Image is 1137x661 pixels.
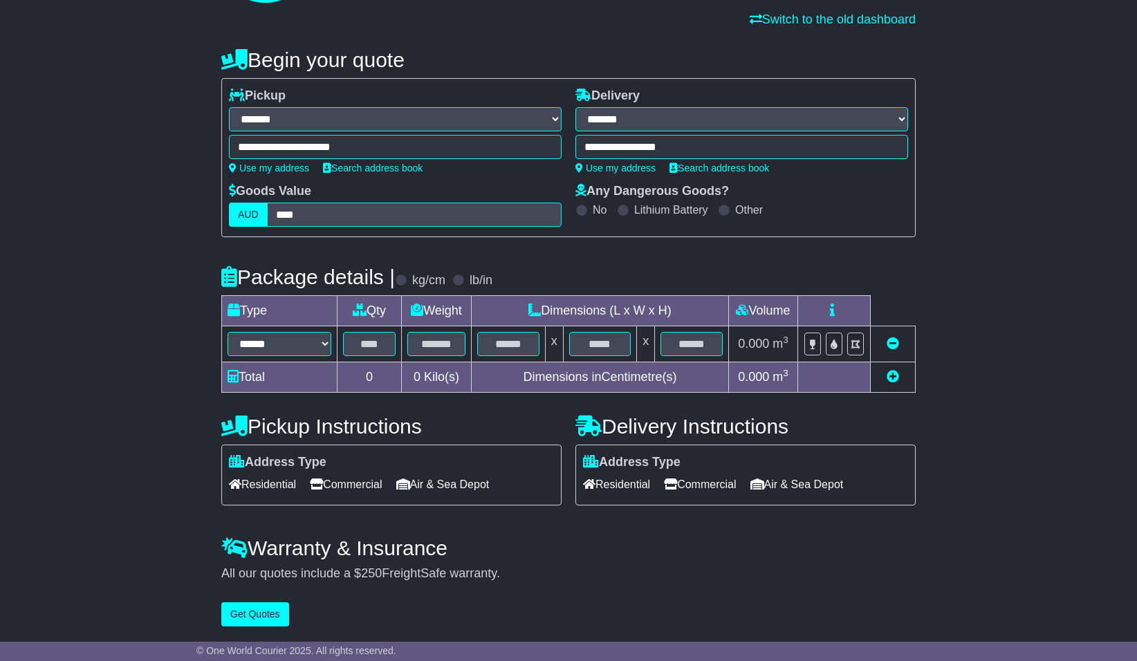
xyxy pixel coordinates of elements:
td: Kilo(s) [402,362,472,393]
label: Address Type [583,455,681,470]
label: Pickup [229,89,286,104]
td: Dimensions in Centimetre(s) [471,362,728,393]
sup: 3 [783,368,788,378]
h4: Pickup Instructions [221,415,562,438]
div: All our quotes include a $ FreightSafe warranty. [221,566,916,581]
td: Total [222,362,338,393]
span: Air & Sea Depot [750,474,844,495]
label: AUD [229,203,268,227]
span: Residential [583,474,650,495]
a: Add new item [887,370,899,384]
label: Lithium Battery [634,203,708,216]
label: Other [735,203,763,216]
h4: Package details | [221,266,395,288]
span: Air & Sea Depot [396,474,490,495]
a: Search address book [323,162,423,174]
td: Qty [338,296,402,326]
span: 250 [361,566,382,580]
span: m [773,337,788,351]
td: Volume [728,296,797,326]
td: x [545,326,563,362]
sup: 3 [783,335,788,345]
label: kg/cm [412,273,445,288]
label: lb/in [470,273,492,288]
label: Any Dangerous Goods? [575,184,729,199]
label: Address Type [229,455,326,470]
a: Use my address [229,162,309,174]
td: 0 [338,362,402,393]
span: 0.000 [738,337,769,351]
a: Search address book [669,162,769,174]
a: Use my address [575,162,656,174]
label: Delivery [575,89,640,104]
span: © One World Courier 2025. All rights reserved. [196,645,396,656]
span: Residential [229,474,296,495]
label: No [593,203,607,216]
td: Type [222,296,338,326]
span: Commercial [310,474,382,495]
td: Weight [402,296,472,326]
span: Commercial [664,474,736,495]
h4: Begin your quote [221,48,916,71]
td: Dimensions (L x W x H) [471,296,728,326]
label: Goods Value [229,184,311,199]
span: 0.000 [738,370,769,384]
td: x [637,326,655,362]
span: m [773,370,788,384]
h4: Delivery Instructions [575,415,916,438]
span: 0 [414,370,420,384]
a: Switch to the old dashboard [750,12,916,26]
h4: Warranty & Insurance [221,537,916,559]
a: Remove this item [887,337,899,351]
button: Get Quotes [221,602,289,626]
